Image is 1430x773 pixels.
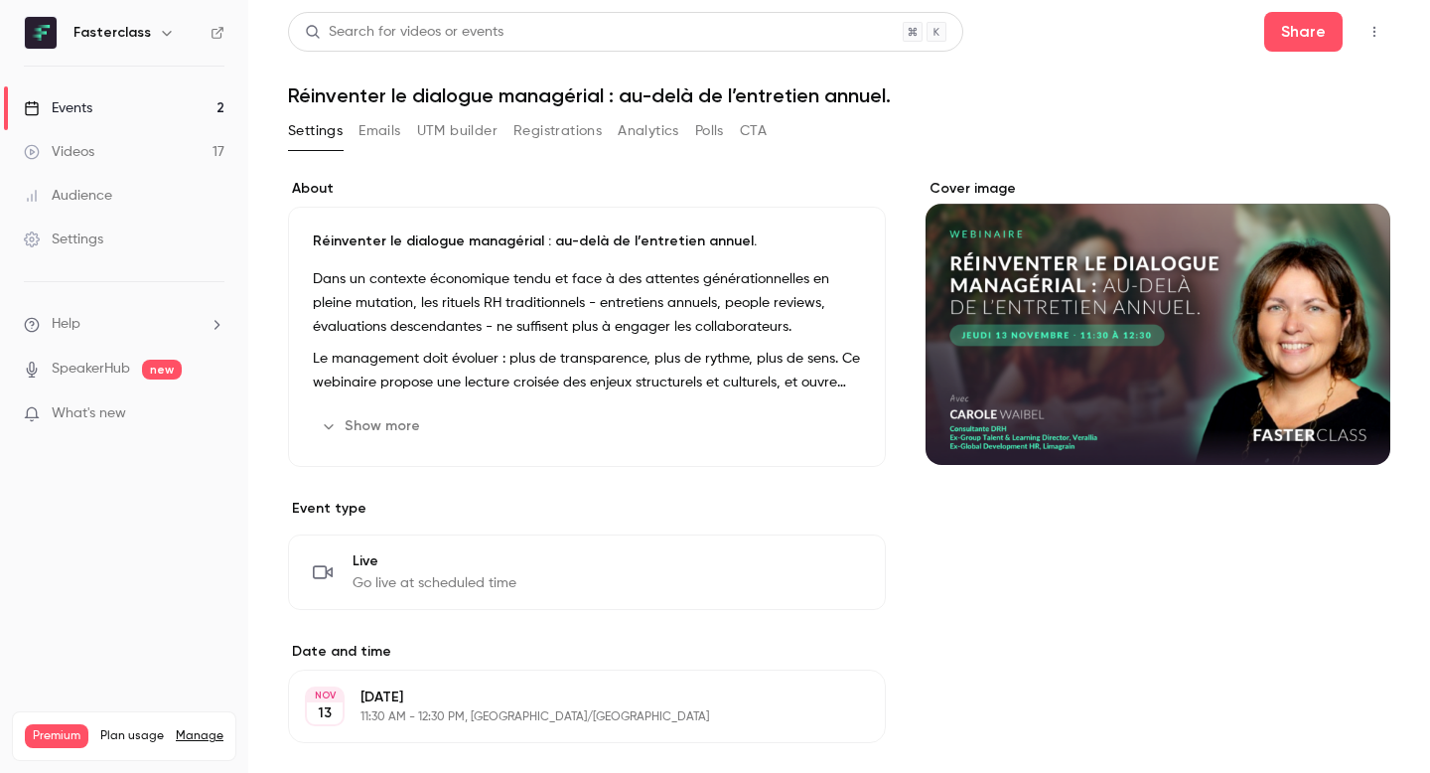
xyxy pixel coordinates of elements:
[100,728,164,744] span: Plan usage
[176,728,223,744] a: Manage
[288,499,886,519] p: Event type
[24,186,112,206] div: Audience
[360,709,781,725] p: 11:30 AM - 12:30 PM, [GEOGRAPHIC_DATA]/[GEOGRAPHIC_DATA]
[52,314,80,335] span: Help
[740,115,767,147] button: CTA
[353,573,516,593] span: Go live at scheduled time
[288,179,886,199] label: About
[25,17,57,49] img: Fasterclass
[288,642,886,662] label: Date and time
[318,703,332,723] p: 13
[305,22,503,43] div: Search for videos or events
[926,179,1390,465] section: Cover image
[142,360,182,380] span: new
[73,23,151,43] h6: Fasterclass
[24,142,94,162] div: Videos
[695,115,724,147] button: Polls
[288,83,1390,107] h1: Réinventer le dialogue managérial : au-delà de l’entretien annuel.
[926,179,1390,199] label: Cover image
[52,403,126,424] span: What's new
[307,689,343,702] div: NOV
[313,232,861,251] p: Réinventer le dialogue managérial : au-delà de l’entretien annuel.
[360,688,781,707] p: [DATE]
[24,314,224,335] li: help-dropdown-opener
[618,115,679,147] button: Analytics
[313,267,861,339] p: Dans un contexte économique tendu et face à des attentes générationnelles en pleine mutation, les...
[1264,12,1343,52] button: Share
[288,115,343,147] button: Settings
[313,347,861,394] p: Le management doit évoluer : plus de transparence, plus de rythme, plus de sens. Ce webinaire pro...
[513,115,602,147] button: Registrations
[417,115,498,147] button: UTM builder
[24,98,92,118] div: Events
[353,551,516,571] span: Live
[25,724,88,748] span: Premium
[52,359,130,380] a: SpeakerHub
[24,230,103,249] div: Settings
[313,410,432,442] button: Show more
[358,115,400,147] button: Emails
